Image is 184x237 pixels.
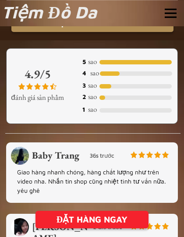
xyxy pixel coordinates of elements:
[88,91,110,103] h3: sao
[90,67,120,79] h3: sao
[17,167,167,195] p: Giao hàng nhanh chóng, hàng chất lượng như trên video nha. Nhắn tin shop cũng nhiệt tình tư vấn n...
[82,105,98,114] h3: 1
[88,104,110,115] h3: sao
[35,213,149,226] div: ĐẶT HÀNG NGAY
[7,65,68,83] h3: 4.9/5
[82,81,98,90] h3: 3
[82,57,98,66] h3: 5
[88,80,110,91] h3: sao
[82,92,98,101] h3: 2
[88,56,110,67] h3: sao
[82,68,103,78] h3: 4
[90,152,127,160] h3: 36s trước
[32,150,81,161] p: Baby Trang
